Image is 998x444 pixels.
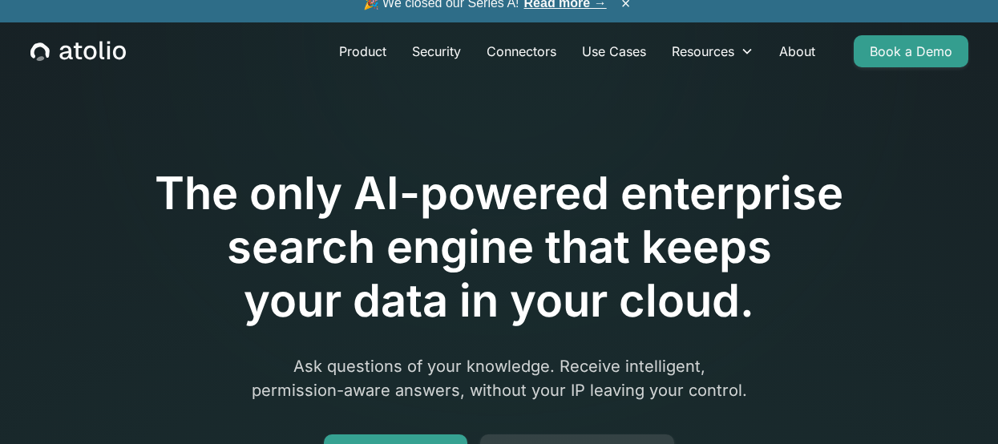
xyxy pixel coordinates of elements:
div: Resources [659,35,766,67]
a: About [766,35,828,67]
a: Use Cases [569,35,659,67]
a: Connectors [474,35,569,67]
a: home [30,41,126,62]
a: Book a Demo [854,35,968,67]
p: Ask questions of your knowledge. Receive intelligent, permission-aware answers, without your IP l... [192,354,807,402]
a: Product [326,35,399,67]
h1: The only AI-powered enterprise search engine that keeps your data in your cloud. [89,167,910,329]
a: Security [399,35,474,67]
div: Resources [672,42,734,61]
